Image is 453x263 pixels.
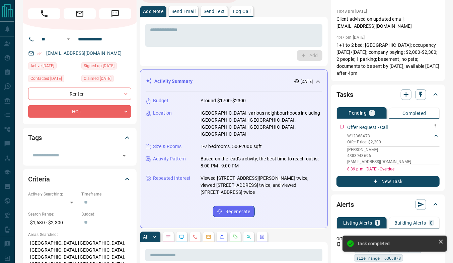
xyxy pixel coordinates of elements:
[371,111,373,115] p: 1
[153,97,168,104] p: Budget
[246,234,251,240] svg: Opportunities
[336,242,341,247] svg: Push Notification Only
[347,147,440,153] p: [PERSON_NAME]
[402,111,426,116] p: Completed
[37,51,42,56] svg: Email Verified
[193,234,198,240] svg: Calls
[336,196,440,213] div: Alerts
[213,206,255,217] button: Regenerate
[28,62,78,72] div: Fri Sep 12 2025
[171,9,196,14] p: Send Email
[28,130,131,146] div: Tags
[166,234,171,240] svg: Notes
[153,155,186,162] p: Activity Pattern
[336,199,354,210] h2: Alerts
[219,234,225,240] svg: Listing Alerts
[336,16,440,30] p: Client advised on updated email; [EMAIL_ADDRESS][DOMAIN_NAME]
[336,35,365,40] p: 4:47 pm [DATE]
[201,110,322,138] p: [GEOGRAPHIC_DATA], various neighbourhoods including [GEOGRAPHIC_DATA], [GEOGRAPHIC_DATA], [GEOGRA...
[28,105,131,118] div: HOT
[336,89,353,100] h2: Tasks
[154,78,193,85] p: Activity Summary
[153,110,172,117] p: Location
[336,42,440,77] p: 1+1 to 2 bed; [GEOGRAPHIC_DATA]; occupancy [DATE]/[DATE]; company paying; $2,000-$2,300; 2 people...
[81,191,131,197] p: Timeframe:
[120,151,129,160] button: Open
[233,234,238,240] svg: Requests
[347,133,381,139] p: W12368473
[204,9,225,14] p: Send Text
[143,235,148,239] p: All
[153,143,182,150] p: Size & Rooms
[28,211,78,217] p: Search Range:
[64,8,96,19] span: Email
[357,241,436,246] div: Task completed
[233,9,251,14] p: Log Call
[201,97,246,104] p: Around $1700-$2300
[343,221,372,225] p: Listing Alerts
[347,153,440,159] p: 4383943696
[336,87,440,103] div: Tasks
[28,174,50,184] h2: Criteria
[46,50,122,56] a: [EMAIL_ADDRESS][DOMAIN_NAME]
[336,176,440,187] button: New Task
[146,75,322,88] div: Activity Summary[DATE]
[336,236,350,242] p: Off
[28,217,78,228] p: $1,680 - $2,300
[81,211,131,217] p: Budget:
[430,221,433,225] p: 0
[28,132,42,143] h2: Tags
[28,88,131,100] div: Renter
[201,155,322,169] p: Based on the lead's activity, the best time to reach out is: 8:00 PM - 9:00 PM
[206,234,211,240] svg: Emails
[28,75,78,84] div: Mon Sep 08 2025
[347,159,440,165] p: [EMAIL_ADDRESS][DOMAIN_NAME]
[301,79,313,85] p: [DATE]
[394,221,426,225] p: Building Alerts
[201,175,322,196] p: Viewed [STREET_ADDRESS][PERSON_NAME] twice, viewed [STREET_ADDRESS] twice, and viewed [STREET_ADD...
[84,75,111,82] span: Claimed [DATE]
[64,35,72,43] button: Open
[376,221,379,225] p: 1
[336,9,367,14] p: 10:48 pm [DATE]
[259,234,265,240] svg: Agent Actions
[28,171,131,187] div: Criteria
[347,139,381,145] p: Offer Price: $2,200
[81,75,131,84] div: Mon Sep 08 2025
[347,124,388,131] p: Offer Request - Call
[143,9,163,14] p: Add Note
[99,8,131,19] span: Message
[347,132,440,146] div: W12368473Offer Price: $2,200
[28,191,78,197] p: Actively Searching:
[30,62,54,69] span: Active [DATE]
[201,143,262,150] p: 1-2 bedrooms, 500-2000 sqft
[179,234,184,240] svg: Lead Browsing Activity
[349,111,367,115] p: Pending
[347,166,440,172] p: 8:39 p.m. [DATE] - Overdue
[28,8,60,19] span: Call
[84,62,115,69] span: Signed up [DATE]
[153,175,191,182] p: Repeated Interest
[30,75,62,82] span: Contacted [DATE]
[28,232,131,238] p: Areas Searched:
[81,62,131,72] div: Mon Sep 08 2025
